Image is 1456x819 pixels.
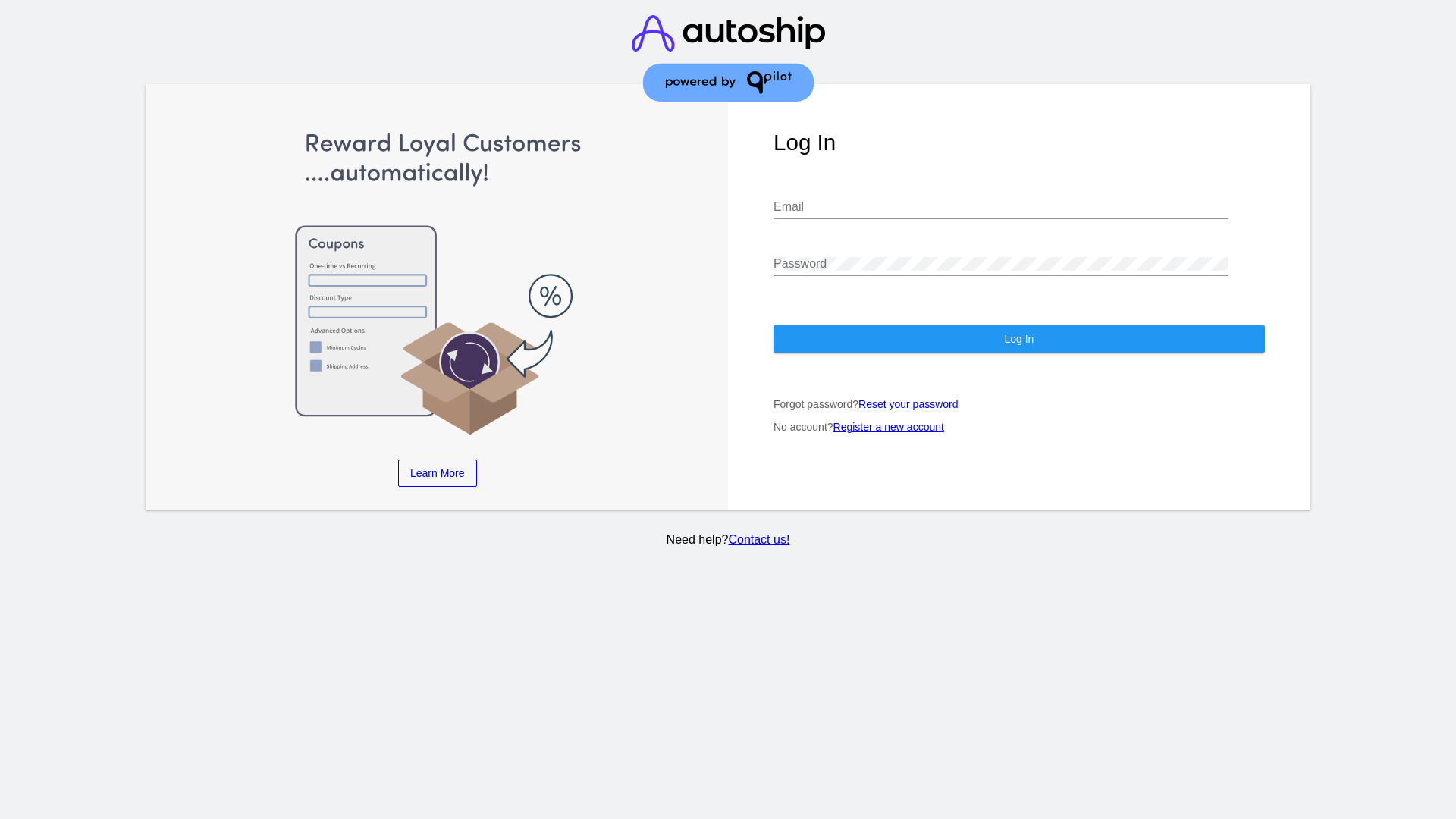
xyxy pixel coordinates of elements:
[773,398,1265,410] p: Forgot password?
[833,421,944,433] a: Register a new account
[1004,333,1034,345] span: Log In
[143,533,1313,547] p: Need help?
[773,130,1265,155] h1: Log In
[398,460,477,487] a: Learn More
[410,467,465,479] span: Learn More
[773,200,1228,214] input: Email
[192,130,683,437] img: Apply Coupons Automatically to Scheduled Orders with QPilot
[728,533,789,546] a: Contact us!
[773,325,1265,353] button: Log In
[773,421,1265,433] p: No account?
[858,398,959,410] a: Reset your password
